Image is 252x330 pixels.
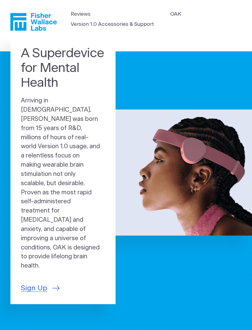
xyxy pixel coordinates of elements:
h1: A Superdevice for Mental Health [21,46,105,90]
span: Sign Up [21,283,47,294]
a: Reviews [71,10,91,18]
a: Sign Up [21,283,60,294]
a: OAK [170,10,181,18]
p: Arriving in [DEMOGRAPHIC_DATA], [PERSON_NAME] was born from 15 years of R&D, millions of hours of... [21,96,105,271]
a: Version 1.0 Accessories & Support [71,20,154,28]
a: Fisher Wallace [10,13,57,31]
